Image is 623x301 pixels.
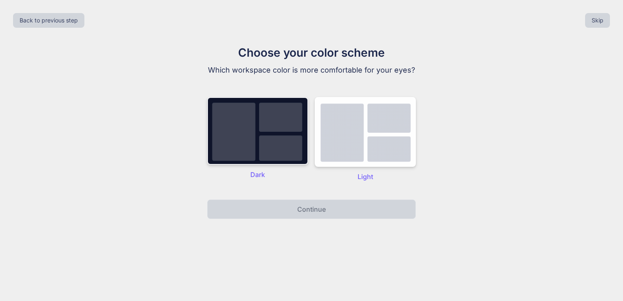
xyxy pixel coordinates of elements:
[585,13,610,28] button: Skip
[207,97,308,165] img: dark
[297,204,326,214] p: Continue
[175,44,448,61] h1: Choose your color scheme
[13,13,84,28] button: Back to previous step
[207,199,416,219] button: Continue
[315,172,416,181] p: Light
[207,170,308,179] p: Dark
[175,64,448,76] p: Which workspace color is more comfortable for your eyes?
[315,97,416,167] img: dark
